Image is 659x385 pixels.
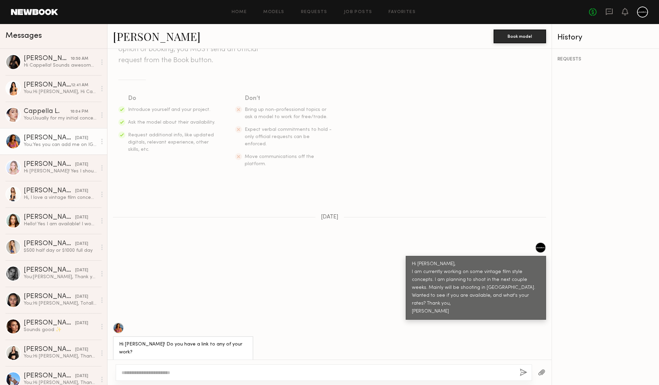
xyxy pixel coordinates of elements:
div: Cappella L. [24,108,70,115]
div: [DATE] [75,320,88,327]
div: REQUESTS [557,57,654,62]
div: Hi, I love a vintage film concept. I’m available between [DATE]-[DATE] then have availability mid... [24,194,97,201]
div: You: Yes you can add me on IG, Ki_production. I have some of my work on there, but not kept up to... [24,141,97,148]
div: [DATE] [75,188,88,194]
div: [PERSON_NAME] [24,188,75,194]
div: Hi Cappella! Sounds awesome! I am available and my rates are $75/an hour :) [24,62,97,69]
div: [DATE] [75,294,88,300]
a: Requests [301,10,327,14]
a: Home [232,10,247,14]
div: [DATE] [75,267,88,274]
div: [DATE] [75,135,88,141]
div: Hi [PERSON_NAME]! Do you have a link to any of your work? [119,341,247,356]
span: Move communications off the platform. [245,155,314,166]
span: Introduce yourself and your project. [128,107,210,112]
span: Bring up non-professional topics or ask a model to work for free/trade. [245,107,327,119]
a: Favorites [389,10,416,14]
div: [PERSON_NAME] [24,214,75,221]
div: [PERSON_NAME] [24,346,75,353]
div: 12:41 AM [71,82,88,89]
span: [DATE] [321,214,338,220]
a: [PERSON_NAME] [113,29,200,44]
div: You: Hi [PERSON_NAME], Thank you for the reply. We actually had our shoot [DATE]. Let's keep in t... [24,353,97,360]
div: [PERSON_NAME] [24,267,75,274]
span: Expect verbal commitments to hold - only official requests can be enforced. [245,127,332,146]
div: [PERSON_NAME] [24,320,75,327]
a: Job Posts [344,10,372,14]
div: Don’t [245,94,333,103]
div: 10:04 PM [70,109,88,115]
span: Ask the model about their availability. [128,120,215,125]
a: Book model [494,33,546,39]
div: [PERSON_NAME] [24,55,71,62]
div: You: Usually for my initial concept shoots only takes about 2 hours or so. Especially with models... [24,115,97,122]
span: Messages [5,32,42,40]
div: Do [128,94,216,103]
div: [PERSON_NAME] [24,135,75,141]
button: Book model [494,30,546,43]
div: Hi [PERSON_NAME]! Yes I should be available within the next few weeks. My rate is usually around ... [24,168,97,174]
div: Hello! Yes I am available! I would love to work & love this idea! My rate is usually $75/hr. 4 hr... [24,221,97,227]
div: [DATE] [75,241,88,247]
div: [DATE] [75,214,88,221]
div: Hi [PERSON_NAME], I am currently working on some vintage film style concepts. I am planning to sh... [412,260,540,316]
div: [PERSON_NAME] [24,161,75,168]
div: You: [PERSON_NAME], Thank you for getting back to me, we just finished our shoot [DATE] (7/24). B... [24,274,97,280]
div: [DATE] [75,373,88,380]
div: [PERSON_NAME] [24,373,75,380]
span: Request additional info, like updated digitals, relevant experience, other skills, etc. [128,133,214,152]
div: [PERSON_NAME] [24,293,75,300]
a: Models [263,10,284,14]
div: You: Hi [PERSON_NAME], Totally! Let's plan another shoot together? You can add me on IG, Ki_produ... [24,300,97,307]
div: [DATE] [75,347,88,353]
div: $500 half day or $1000 full day [24,247,97,254]
div: [PERSON_NAME] [24,240,75,247]
div: 10:50 AM [71,56,88,62]
div: History [557,34,654,42]
div: [PERSON_NAME] [24,82,71,89]
div: [DATE] [75,161,88,168]
div: Sounds good ✨ [24,327,97,333]
div: You: Hi [PERSON_NAME], Hi Cappella, I am currently working on some vintage film style concepts. I... [24,89,97,95]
